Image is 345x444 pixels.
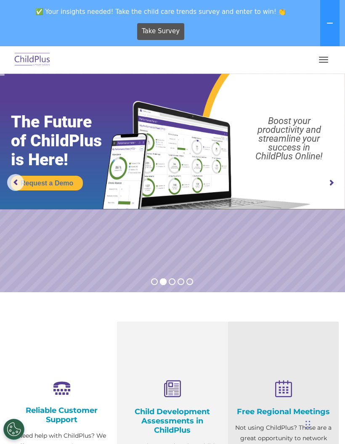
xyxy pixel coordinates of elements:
[238,116,340,161] rs-layer: Boost your productivity and streamline your success in ChildPlus Online!
[13,406,111,424] h4: Reliable Customer Support
[303,404,345,444] iframe: Chat Widget
[137,23,185,40] a: Take Survey
[3,419,24,440] button: Cookies Settings
[3,3,318,20] span: ✅ Your insights needed! Take the child care trends survey and enter to win! 👏
[13,50,52,70] img: ChildPlus by Procare Solutions
[11,176,83,190] a: Request a Demo
[305,412,310,437] div: Drag
[123,407,221,435] h4: Child Development Assessments in ChildPlus
[234,407,332,416] h4: Free Regional Meetings
[142,24,180,39] span: Take Survey
[11,113,121,169] rs-layer: The Future of ChildPlus is Here!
